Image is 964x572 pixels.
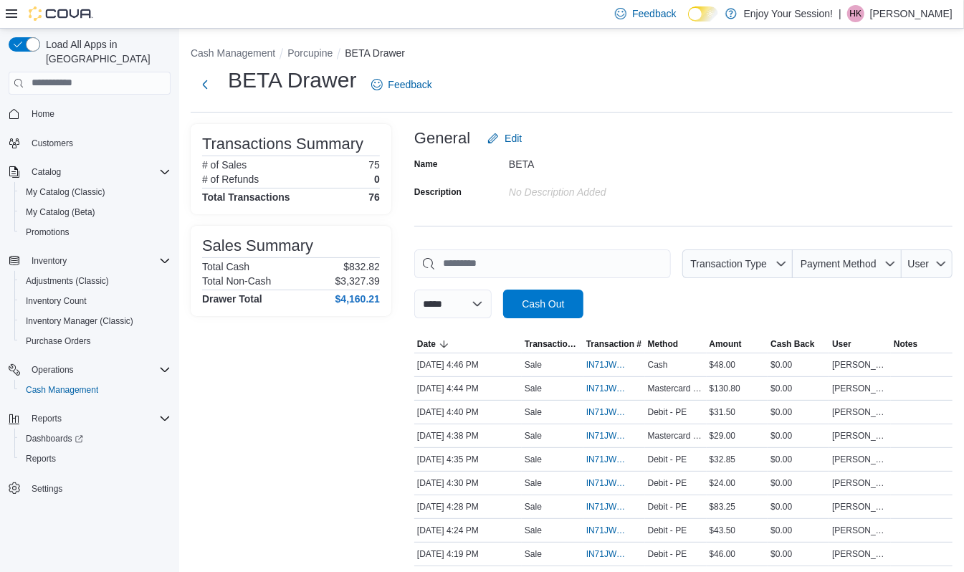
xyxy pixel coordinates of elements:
[202,293,262,305] h4: Drawer Total
[414,427,522,444] div: [DATE] 4:38 PM
[202,191,290,203] h4: Total Transactions
[832,359,888,371] span: [PERSON_NAME]
[586,359,628,371] span: IN71JW-7664694
[20,272,115,290] a: Adjustments (Classic)
[26,453,56,464] span: Reports
[710,548,736,560] span: $46.00
[586,475,642,492] button: IN71JW-7664581
[768,356,829,373] div: $0.00
[20,272,171,290] span: Adjustments (Classic)
[14,182,176,202] button: My Catalog (Classic)
[648,359,668,371] span: Cash
[832,454,888,465] span: [PERSON_NAME]
[586,522,642,539] button: IN71JW-7664531
[525,501,542,513] p: Sale
[3,477,176,498] button: Settings
[368,159,380,171] p: 75
[3,360,176,380] button: Operations
[202,173,259,185] h6: # of Refunds
[14,271,176,291] button: Adjustments (Classic)
[586,501,628,513] span: IN71JW-7664561
[335,293,380,305] h4: $4,160.21
[14,202,176,222] button: My Catalog (Beta)
[14,311,176,331] button: Inventory Manager (Classic)
[202,159,247,171] h6: # of Sales
[586,404,642,421] button: IN71JW-7664663
[26,252,72,270] button: Inventory
[902,249,953,278] button: User
[586,451,642,468] button: IN71JW-7664613
[20,450,62,467] a: Reports
[20,381,104,399] a: Cash Management
[525,338,581,350] span: Transaction Type
[832,525,888,536] span: [PERSON_NAME]
[26,361,171,378] span: Operations
[202,237,313,254] h3: Sales Summary
[525,548,542,560] p: Sale
[586,430,628,442] span: IN71JW-7664650
[20,204,101,221] a: My Catalog (Beta)
[14,222,176,242] button: Promotions
[26,252,171,270] span: Inventory
[228,66,357,95] h1: BETA Drawer
[768,451,829,468] div: $0.00
[870,5,953,22] p: [PERSON_NAME]
[768,498,829,515] div: $0.00
[710,383,740,394] span: $130.80
[768,335,829,353] button: Cash Back
[32,138,73,149] span: Customers
[32,255,67,267] span: Inventory
[648,338,679,350] span: Method
[505,131,522,146] span: Edit
[648,406,687,418] span: Debit - PE
[586,525,628,536] span: IN71JW-7664531
[366,70,438,99] a: Feedback
[801,258,877,270] span: Payment Method
[414,335,522,353] button: Date
[343,261,380,272] p: $832.82
[20,450,171,467] span: Reports
[710,477,736,489] span: $24.00
[191,70,219,99] button: Next
[832,383,888,394] span: [PERSON_NAME]
[710,430,736,442] span: $29.00
[20,430,171,447] span: Dashboards
[335,275,380,287] p: $3,327.39
[688,6,718,22] input: Dark Mode
[191,46,953,63] nav: An example of EuiBreadcrumbs
[20,333,97,350] a: Purchase Orders
[3,162,176,182] button: Catalog
[374,173,380,185] p: 0
[202,135,363,153] h3: Transactions Summary
[388,77,432,92] span: Feedback
[3,409,176,429] button: Reports
[682,249,793,278] button: Transaction Type
[525,406,542,418] p: Sale
[710,338,742,350] span: Amount
[26,479,171,497] span: Settings
[20,183,111,201] a: My Catalog (Classic)
[414,380,522,397] div: [DATE] 4:44 PM
[26,163,171,181] span: Catalog
[586,545,642,563] button: IN71JW-7664491
[710,359,736,371] span: $48.00
[525,477,542,489] p: Sale
[525,359,542,371] p: Sale
[586,548,628,560] span: IN71JW-7664491
[26,361,80,378] button: Operations
[710,525,736,536] span: $43.50
[768,522,829,539] div: $0.00
[744,5,834,22] p: Enjoy Your Session!
[20,313,139,330] a: Inventory Manager (Classic)
[832,548,888,560] span: [PERSON_NAME]
[839,5,841,22] p: |
[707,335,768,353] button: Amount
[20,292,171,310] span: Inventory Count
[414,404,522,421] div: [DATE] 4:40 PM
[891,335,953,353] button: Notes
[414,451,522,468] div: [DATE] 4:35 PM
[710,501,736,513] span: $83.25
[3,103,176,124] button: Home
[414,356,522,373] div: [DATE] 4:46 PM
